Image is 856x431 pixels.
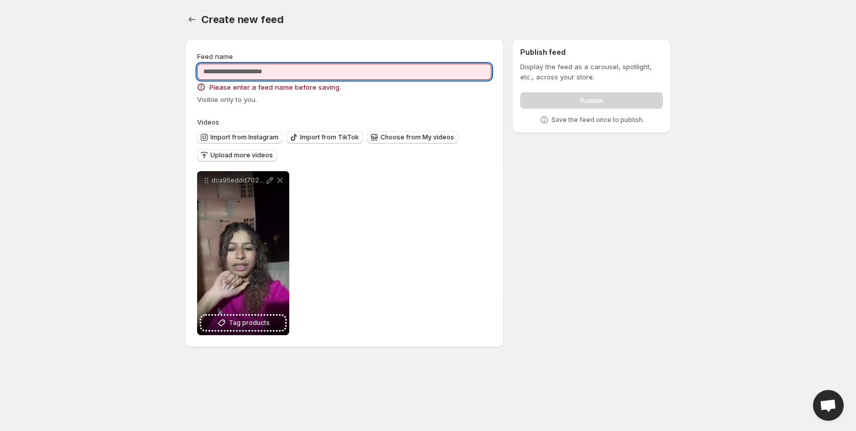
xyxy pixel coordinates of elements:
[520,61,663,82] p: Display the feed as a carousel, spotlight, etc., across your store.
[210,151,273,159] span: Upload more videos
[551,116,644,124] p: Save the feed once to publish.
[197,171,289,335] div: dca95eddd7024614bfd563dfff542ec8Tag products
[300,133,359,141] span: Import from TikTok
[197,131,283,143] button: Import from Instagram
[210,133,279,141] span: Import from Instagram
[209,82,341,92] span: Please enter a feed name before saving.
[201,13,284,26] span: Create new feed
[229,318,270,328] span: Tag products
[201,316,285,330] button: Tag products
[211,176,265,184] p: dca95eddd7024614bfd563dfff542ec8
[197,118,219,126] span: Videos
[197,149,277,161] button: Upload more videos
[520,47,663,57] h2: Publish feed
[185,12,199,27] button: Settings
[287,131,363,143] button: Import from TikTok
[813,390,844,421] div: Open chat
[380,133,454,141] span: Choose from My videos
[197,95,257,104] span: Visible only to you.
[367,131,458,143] button: Choose from My videos
[197,52,233,60] span: Feed name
